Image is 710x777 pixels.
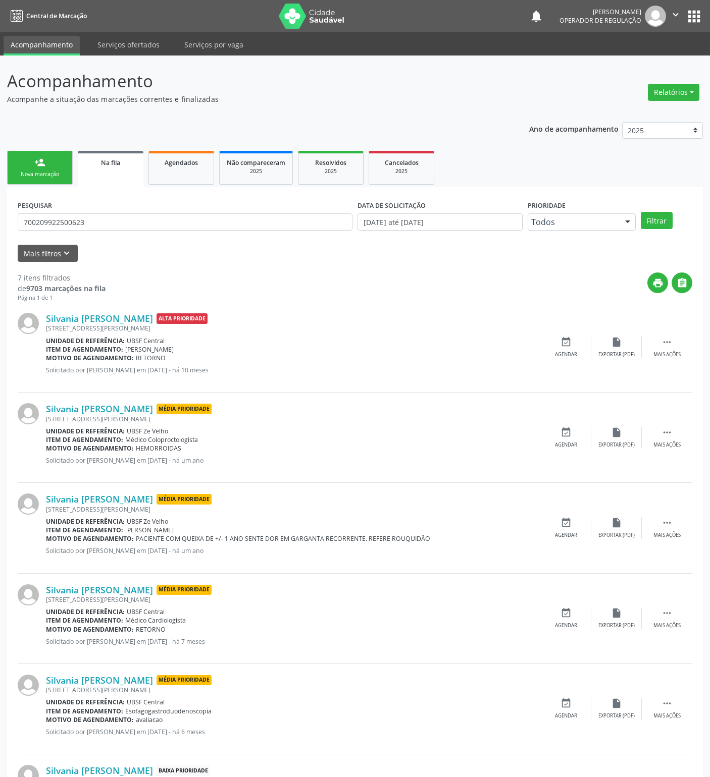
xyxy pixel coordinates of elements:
[34,157,45,168] div: person_add
[136,625,166,634] span: RETORNO
[670,9,681,20] i: 
[7,69,494,94] p: Acompanhamento
[385,158,419,167] span: Cancelados
[46,765,153,776] a: Silvania [PERSON_NAME]
[677,277,688,289] i: 
[555,622,577,629] div: Agendar
[561,607,572,619] i: event_available
[662,607,673,619] i: 
[46,366,541,374] p: Solicitado por [PERSON_NAME] em [DATE] - há 10 meses
[611,607,622,619] i: insert_drive_file
[358,198,426,213] label: DATA DE SOLICITAÇÃO
[46,435,123,444] b: Item de agendamento:
[46,546,541,555] p: Solicitado por [PERSON_NAME] em [DATE] - há um ano
[18,493,39,515] img: img
[18,213,352,231] input: Nome, CNS
[46,675,153,686] a: Silvania [PERSON_NAME]
[61,248,72,259] i: keyboard_arrow_down
[358,213,523,231] input: Selecione um intervalo
[136,444,181,453] span: HEMORROIDAS
[46,616,123,625] b: Item de agendamento:
[611,698,622,709] i: insert_drive_file
[46,337,125,345] b: Unidade de referência:
[645,6,666,27] img: img
[46,625,134,634] b: Motivo de agendamento:
[136,715,163,724] span: avaliacao
[611,427,622,438] i: insert_drive_file
[177,36,250,53] a: Serviços por vaga
[46,505,541,514] div: [STREET_ADDRESS][PERSON_NAME]
[18,675,39,696] img: img
[46,444,134,453] b: Motivo de agendamento:
[46,313,153,324] a: Silvania [PERSON_NAME]
[15,171,65,178] div: Nova marcação
[376,168,427,175] div: 2025
[18,313,39,334] img: img
[125,526,174,534] span: [PERSON_NAME]
[561,517,572,528] i: event_available
[648,84,699,101] button: Relatórios
[46,324,541,332] div: [STREET_ADDRESS][PERSON_NAME]
[46,415,541,423] div: [STREET_ADDRESS][PERSON_NAME]
[4,36,80,55] a: Acompanhamento
[46,345,123,354] b: Item de agendamento:
[598,622,635,629] div: Exportar (PDF)
[555,532,577,539] div: Agendar
[157,494,212,505] span: Média Prioridade
[555,712,577,719] div: Agendar
[136,534,430,543] span: PACIENTE COM QUEIXA DE +/- 1 ANO SENTE DOR EM GARGANTA RECORRENTE. REFERE ROUQUIDÃO
[662,698,673,709] i: 
[653,712,681,719] div: Mais ações
[125,435,198,444] span: Médico Coloproctologista
[46,403,153,414] a: Silvania [PERSON_NAME]
[157,765,210,776] span: Baixa Prioridade
[46,686,541,694] div: [STREET_ADDRESS][PERSON_NAME]
[127,337,165,345] span: UBSF Central
[652,277,664,289] i: print
[653,441,681,449] div: Mais ações
[127,427,168,435] span: UBSF Ze Velho
[46,707,123,715] b: Item de agendamento:
[227,158,285,167] span: Não compareceram
[561,337,572,348] i: event_available
[598,441,635,449] div: Exportar (PDF)
[18,283,106,294] div: de
[653,351,681,358] div: Mais ações
[157,675,212,686] span: Média Prioridade
[18,403,39,424] img: img
[685,8,703,25] button: apps
[46,584,153,595] a: Silvania [PERSON_NAME]
[653,532,681,539] div: Mais ações
[672,272,692,293] button: 
[555,441,577,449] div: Agendar
[46,427,125,435] b: Unidade de referência:
[125,707,212,715] span: Esofagogastroduodenoscopia
[18,294,106,302] div: Página 1 de 1
[127,698,165,706] span: UBSF Central
[561,427,572,438] i: event_available
[598,351,635,358] div: Exportar (PDF)
[46,526,123,534] b: Item de agendamento:
[46,715,134,724] b: Motivo de agendamento:
[46,354,134,362] b: Motivo de agendamento:
[101,158,120,167] span: Na fila
[662,337,673,348] i: 
[26,284,106,293] strong: 9703 marcações na fila
[125,616,186,625] span: Médico Cardiologista
[7,94,494,104] p: Acompanhe a situação das marcações correntes e finalizadas
[46,534,134,543] b: Motivo de agendamento:
[157,585,212,595] span: Média Prioridade
[125,345,174,354] span: [PERSON_NAME]
[157,404,212,414] span: Média Prioridade
[666,6,685,27] button: 
[561,698,572,709] i: event_available
[46,595,541,604] div: [STREET_ADDRESS][PERSON_NAME]
[7,8,87,24] a: Central de Marcação
[529,9,543,23] button: notifications
[46,637,541,646] p: Solicitado por [PERSON_NAME] em [DATE] - há 7 meses
[46,728,541,736] p: Solicitado por [PERSON_NAME] em [DATE] - há 6 meses
[315,158,346,167] span: Resolvidos
[306,168,356,175] div: 2025
[157,313,208,324] span: Alta Prioridade
[555,351,577,358] div: Agendar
